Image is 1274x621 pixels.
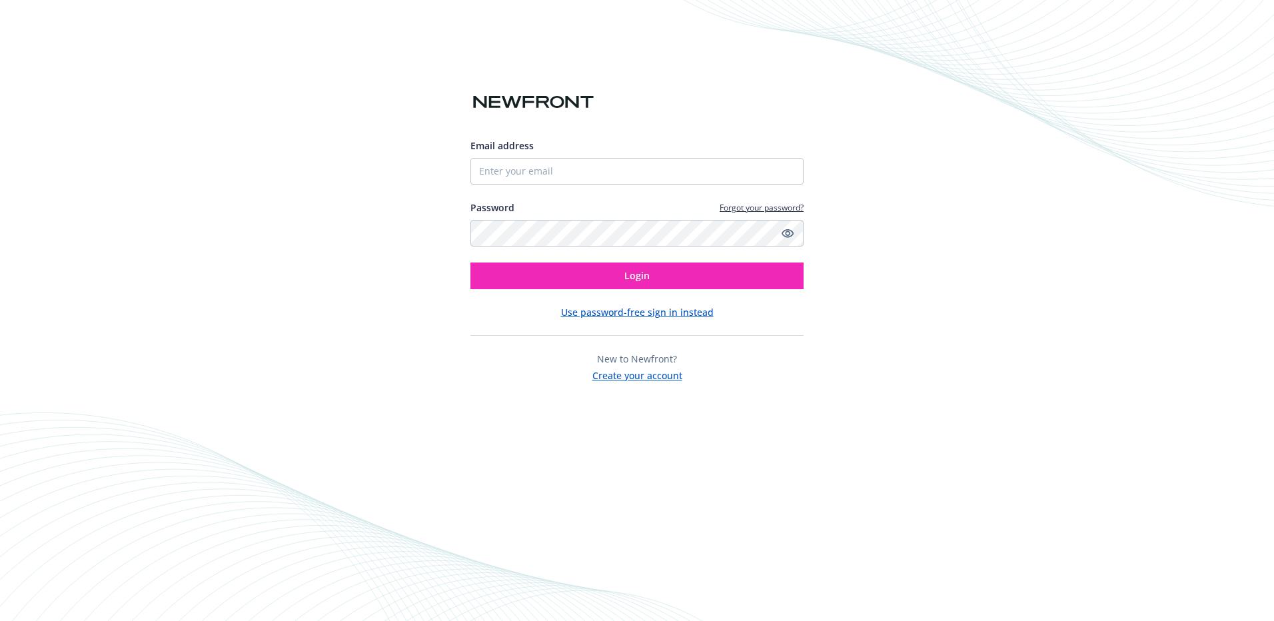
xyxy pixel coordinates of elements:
a: Show password [780,225,796,241]
input: Enter your password [470,220,804,247]
span: New to Newfront? [597,352,677,365]
span: Email address [470,139,534,152]
span: Login [624,269,650,282]
button: Login [470,263,804,289]
input: Enter your email [470,158,804,185]
label: Password [470,201,514,215]
img: Newfront logo [470,91,596,114]
button: Create your account [592,366,682,382]
button: Use password-free sign in instead [561,305,714,319]
a: Forgot your password? [720,202,804,213]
